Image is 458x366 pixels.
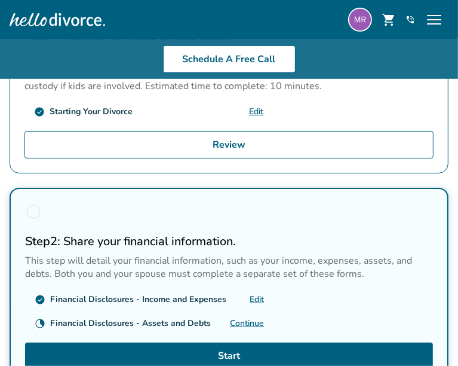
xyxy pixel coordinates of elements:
span: check_circle [34,106,45,117]
a: phone_in_talk [405,15,415,25]
strong: Step 2 : [25,233,60,249]
p: This step will detail your financial information, such as your income, expenses, assets, and debt... [25,254,433,280]
iframe: Chat Widget [398,309,458,366]
span: menu [425,10,444,29]
span: clock_loader_40 [35,318,45,329]
span: radio_button_unchecked [25,203,42,220]
img: michael.rager57@gmail.com [348,8,372,32]
a: Continue [230,318,264,329]
a: Schedule A Free Call [163,45,296,73]
a: Edit [250,294,264,305]
span: shopping_cart [382,13,396,27]
div: Financial Disclosures - Income and Expenses [50,294,226,305]
div: Starting Your Divorce [50,106,133,117]
div: Financial Disclosures - Assets and Debts [50,318,211,329]
span: check_circle [35,294,45,305]
a: Review [24,131,434,158]
h2: Share your financial information. [25,233,433,249]
a: Edit [249,106,263,117]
